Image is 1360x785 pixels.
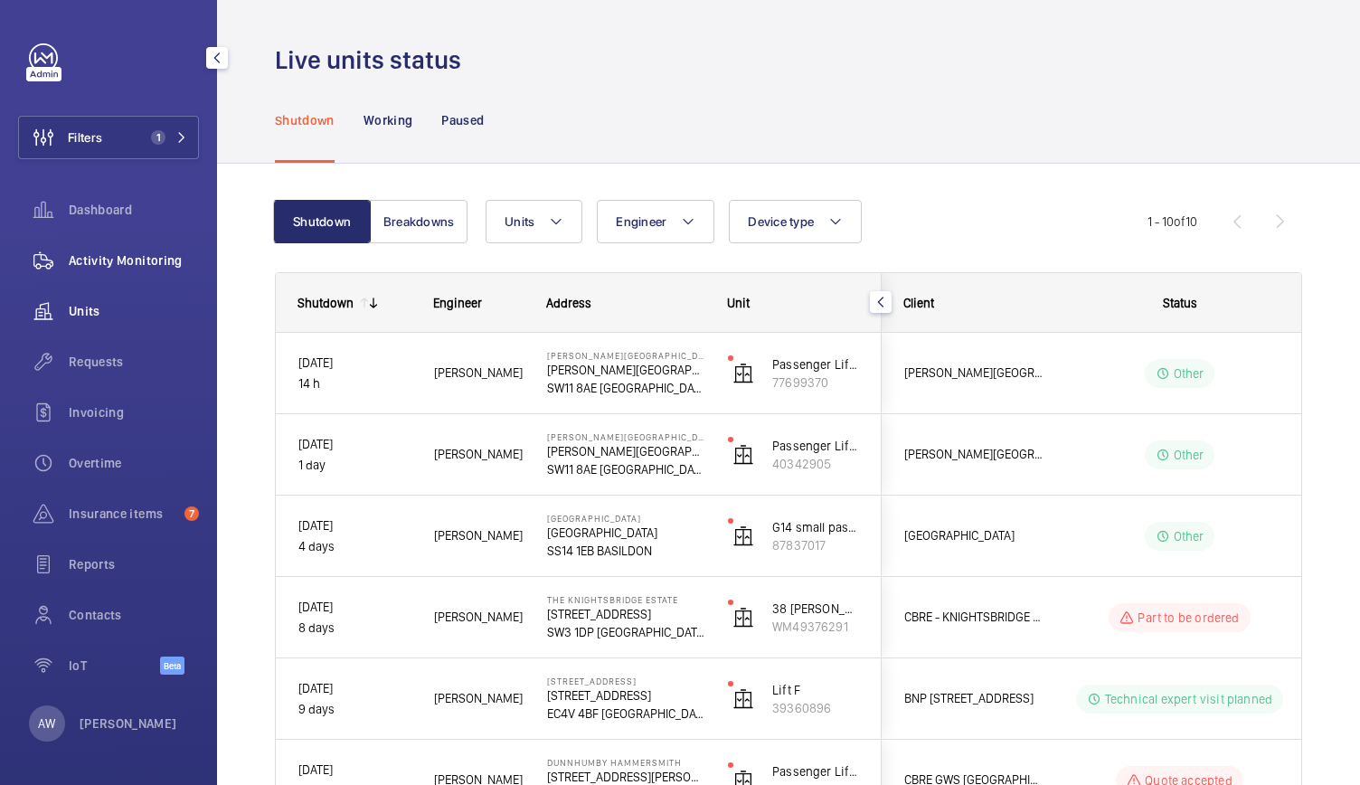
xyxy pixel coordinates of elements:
[732,525,754,547] img: elevator.svg
[616,214,666,229] span: Engineer
[597,200,714,243] button: Engineer
[729,200,862,243] button: Device type
[298,374,411,394] p: 14 h
[69,353,199,371] span: Requests
[547,705,704,723] p: EC4V 4BF [GEOGRAPHIC_DATA]
[80,714,177,733] p: [PERSON_NAME]
[547,442,704,460] p: [PERSON_NAME][GEOGRAPHIC_DATA]
[772,374,859,392] p: 77699370
[1105,690,1272,708] p: Technical expert visit planned
[1174,527,1204,545] p: Other
[547,686,704,705] p: [STREET_ADDRESS]
[772,518,859,536] p: G14 small passenger
[298,536,411,557] p: 4 days
[547,605,704,623] p: [STREET_ADDRESS]
[547,757,704,768] p: Dunnhumby Hammersmith
[732,607,754,629] img: elevator.svg
[297,296,354,310] div: Shutdown
[772,355,859,374] p: Passenger Lift 2 - Guest Lift Middle
[547,594,704,605] p: The Knightsbridge Estate
[904,525,1044,546] span: [GEOGRAPHIC_DATA]
[18,116,199,159] button: Filters1
[69,657,160,675] span: IoT
[184,506,199,521] span: 7
[298,618,411,638] p: 8 days
[486,200,582,243] button: Units
[1163,296,1197,310] span: Status
[903,296,934,310] span: Client
[434,363,524,383] span: [PERSON_NAME]
[904,688,1044,709] span: BNP [STREET_ADDRESS]
[1174,214,1185,229] span: of
[434,607,524,628] span: [PERSON_NAME]
[904,363,1044,383] span: [PERSON_NAME][GEOGRAPHIC_DATA]
[772,536,859,554] p: 87837017
[772,681,859,699] p: Lift F
[547,460,704,478] p: SW11 8AE [GEOGRAPHIC_DATA]
[904,607,1044,628] span: CBRE - KNIGHTSBRIDGE ESTATE
[732,444,754,466] img: elevator.svg
[370,200,467,243] button: Breakdowns
[547,361,704,379] p: [PERSON_NAME][GEOGRAPHIC_DATA]
[547,623,704,641] p: SW3 1DP [GEOGRAPHIC_DATA]
[434,688,524,709] span: [PERSON_NAME]
[1138,609,1239,627] p: Part to be ordered
[547,524,704,542] p: [GEOGRAPHIC_DATA]
[772,699,859,717] p: 39360896
[69,302,199,320] span: Units
[298,455,411,476] p: 1 day
[69,403,199,421] span: Invoicing
[732,688,754,710] img: elevator.svg
[904,444,1044,465] span: [PERSON_NAME][GEOGRAPHIC_DATA]
[151,130,165,145] span: 1
[546,296,591,310] span: Address
[547,542,704,560] p: SS14 1EB BASILDON
[732,363,754,384] img: elevator.svg
[1174,364,1204,383] p: Other
[298,353,411,374] p: [DATE]
[69,505,177,523] span: Insurance items
[1147,215,1197,228] span: 1 - 10 10
[547,676,704,686] p: [STREET_ADDRESS]
[273,200,371,243] button: Shutdown
[772,762,859,780] p: Passenger Lift 2
[433,296,482,310] span: Engineer
[748,214,814,229] span: Device type
[772,455,859,473] p: 40342905
[547,379,704,397] p: SW11 8AE [GEOGRAPHIC_DATA]
[298,678,411,699] p: [DATE]
[69,454,199,472] span: Overtime
[1174,446,1204,464] p: Other
[275,43,472,77] h1: Live units status
[69,201,199,219] span: Dashboard
[298,699,411,720] p: 9 days
[772,600,859,618] p: 38 [PERSON_NAME]. [PERSON_NAME] AL1
[68,128,102,147] span: Filters
[434,525,524,546] span: [PERSON_NAME]
[69,251,199,270] span: Activity Monitoring
[364,111,412,129] p: Working
[547,431,704,442] p: [PERSON_NAME][GEOGRAPHIC_DATA]
[434,444,524,465] span: [PERSON_NAME]
[160,657,184,675] span: Beta
[298,515,411,536] p: [DATE]
[505,214,534,229] span: Units
[298,597,411,618] p: [DATE]
[298,760,411,780] p: [DATE]
[298,434,411,455] p: [DATE]
[547,513,704,524] p: [GEOGRAPHIC_DATA]
[772,437,859,455] p: Passenger Lift 1 - Guest Lift 1
[38,714,55,733] p: AW
[772,618,859,636] p: WM49376291
[275,111,335,129] p: Shutdown
[69,606,199,624] span: Contacts
[441,111,484,129] p: Paused
[727,296,860,310] div: Unit
[69,555,199,573] span: Reports
[547,350,704,361] p: [PERSON_NAME][GEOGRAPHIC_DATA]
